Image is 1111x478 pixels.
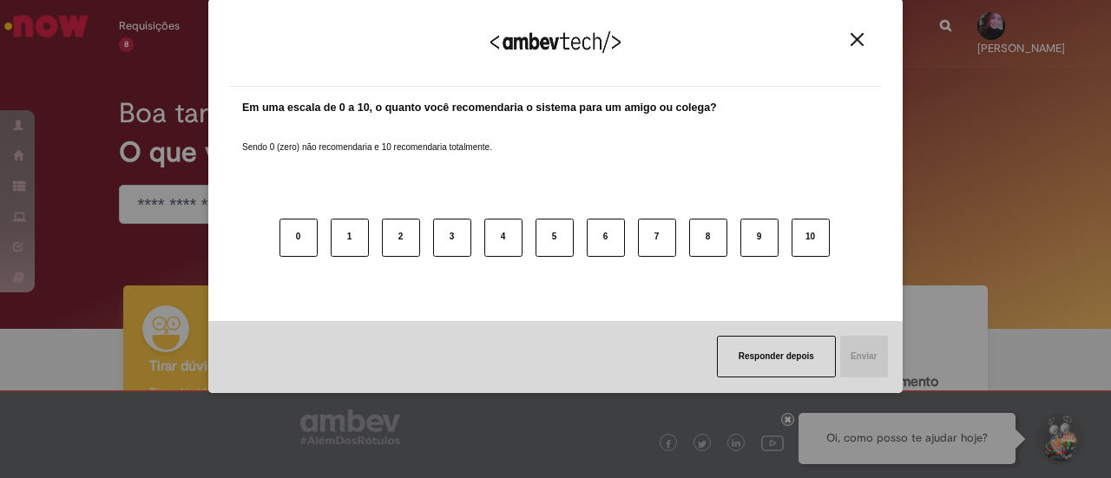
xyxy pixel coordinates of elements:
[490,31,621,53] img: Logo Ambevtech
[851,33,864,46] img: Close
[638,219,676,257] button: 7
[279,219,318,257] button: 0
[433,219,471,257] button: 3
[242,121,492,154] label: Sendo 0 (zero) não recomendaria e 10 recomendaria totalmente.
[331,219,369,257] button: 1
[689,219,727,257] button: 8
[845,32,869,47] button: Close
[242,100,717,116] label: Em uma escala de 0 a 10, o quanto você recomendaria o sistema para um amigo ou colega?
[792,219,830,257] button: 10
[484,219,523,257] button: 4
[536,219,574,257] button: 5
[587,219,625,257] button: 6
[740,219,779,257] button: 9
[382,219,420,257] button: 2
[717,336,836,377] button: Responder depois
